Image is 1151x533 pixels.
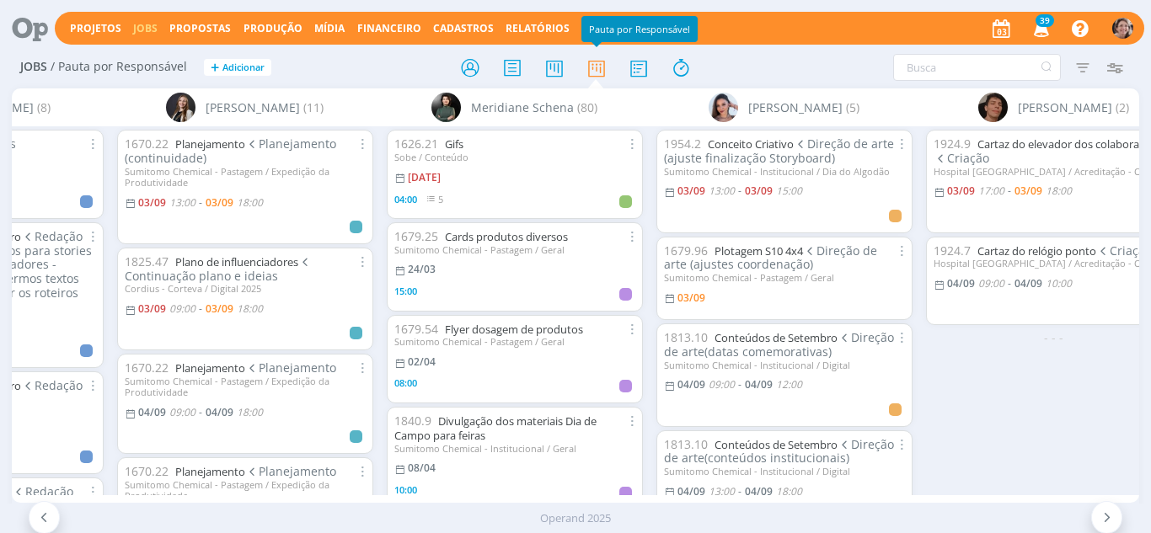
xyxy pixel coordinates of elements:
a: Mídia [314,21,345,35]
span: 5 [438,193,443,205]
span: Direção de arte(conteúdos institucionais) [664,436,895,466]
span: 1924.9 [934,136,971,152]
: 13:00 [169,195,195,210]
a: Conceito Criativo [708,136,794,152]
div: Pauta por Responsável [581,16,698,42]
span: [PERSON_NAME] [748,99,843,116]
a: Planejamento [175,464,245,479]
: 12:00 [776,377,802,392]
: 09:00 [978,276,1004,290]
span: 1670.22 [125,360,169,376]
span: 1679.96 [664,243,708,259]
: 04/09 [677,484,705,498]
span: Planejamento [245,463,337,479]
: 04/09 [677,377,705,392]
div: Sumitomo Chemical - Pastagem / Expedição da Produtividade [125,166,366,188]
: 03/09 [677,290,705,305]
: [DATE] [408,170,441,184]
: 15:00 [776,184,802,198]
span: Direção de arte(datas comemorativas) [664,329,895,360]
a: Gifs [445,136,463,152]
a: Plano de influenciadores [175,254,298,269]
div: Sumitomo Chemical - Pastagem / Expedição da Produtividade [125,479,366,501]
a: Conteúdos de Setembro [715,437,838,452]
span: Planejamento [245,360,337,376]
span: 1670.22 [125,136,169,152]
span: 1825.47 [125,253,169,269]
: 04/09 [138,405,166,419]
span: Redação [12,483,74,499]
a: Cards produtos diversos [445,229,568,244]
: - [738,186,741,196]
: - [738,380,741,390]
: 18:00 [237,301,263,316]
a: Financeiro [357,21,421,35]
: 10:00 [1046,276,1072,290]
: - [1008,279,1011,289]
: 03/09 [947,184,975,198]
div: Sumitomo Chemical - Institucional / Dia do Algodão [664,166,905,177]
img: M [431,93,461,122]
button: Relatórios [501,22,575,35]
img: L [166,93,195,122]
button: Cadastros [428,22,499,35]
: - [199,408,202,418]
span: (2) [1116,99,1129,116]
div: Sumitomo Chemical - Institucional / Geral [394,443,635,454]
span: (11) [303,99,324,116]
button: Financeiro [352,22,426,35]
a: Relatórios [506,21,570,35]
span: Jobs [20,60,47,74]
div: Sumitomo Chemical - Institucional / Digital [664,466,905,477]
span: Meridiane Schena [471,99,574,116]
span: 04:00 [394,193,417,205]
span: 1626.21 [394,136,438,152]
: 18:00 [237,405,263,419]
span: 1679.54 [394,321,438,337]
div: Sumitomo Chemical - Pastagem / Expedição da Produtividade [125,376,366,397]
span: 1813.10 [664,329,708,345]
: - [199,304,202,314]
div: Cordius - Corteva / Digital 2025 [125,283,366,294]
a: Jobs [133,21,158,35]
span: Cadastros [433,21,494,35]
span: 1924.7 [934,243,971,259]
button: +Adicionar [204,59,271,77]
button: Produção [238,22,308,35]
button: Propostas [164,22,236,35]
span: 1813.10 [664,436,708,452]
a: Planejamento [175,136,245,152]
a: Plotagem S10 4x4 [715,243,803,259]
: 08/04 [408,461,436,475]
button: Projetos [65,22,126,35]
span: (8) [37,99,51,116]
img: N [709,93,738,122]
: 24/03 [408,262,436,276]
span: 10:00 [394,483,417,496]
span: Direção de arte (ajustes coordenação) [664,243,878,273]
: 04/09 [745,484,773,498]
div: Sumitomo Chemical - Pastagem / Geral [394,336,635,347]
: 17:00 [978,184,1004,198]
button: Mídia [309,22,350,35]
: - [199,198,202,208]
a: Produção [244,21,302,35]
: 13:00 [709,484,735,498]
span: (5) [846,99,859,116]
: - [738,487,741,497]
: 04/09 [947,276,975,290]
div: Sumitomo Chemical - Pastagem / Geral [394,244,635,255]
: 09:00 [169,301,195,316]
span: 15:00 [394,285,417,297]
span: [PERSON_NAME] [206,99,300,116]
a: Flyer dosagem de produtos [445,322,583,337]
div: Sumitomo Chemical - Pastagem / Geral [664,272,905,283]
: 03/09 [206,195,233,210]
span: Propostas [169,21,231,35]
span: 39 [1036,14,1054,27]
: 03/09 [138,301,166,316]
: 13:00 [709,184,735,198]
: 03/09 [677,184,705,198]
: 03/09 [1014,184,1042,198]
span: 08:00 [394,376,417,389]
